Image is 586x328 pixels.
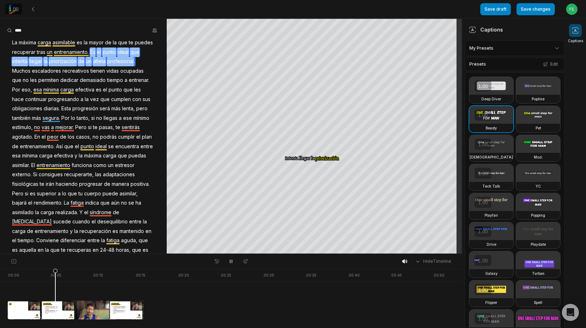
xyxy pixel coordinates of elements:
[11,142,19,151] span: de
[96,217,128,227] span: desequilibrio
[83,38,88,48] span: la
[131,245,142,255] span: que
[18,245,37,255] span: aquella
[11,38,18,48] span: La
[50,123,55,132] span: a
[89,48,96,57] span: Es
[114,161,135,170] span: estresor
[98,123,115,132] span: pasas,
[123,85,133,95] span: que
[31,66,62,76] span: escaladores
[75,132,92,142] span: casos,
[11,85,21,95] span: Por
[74,142,80,151] span: el
[11,132,34,142] span: agotado.
[74,85,95,95] span: efectiva
[76,38,83,48] span: es
[79,208,83,217] span: Y
[27,198,33,208] span: el
[60,85,74,95] span: carga
[55,123,74,132] span: mejorar.
[11,227,26,236] span: carga
[413,256,453,267] button: HideTimeline
[136,132,141,142] span: el
[77,57,85,66] span: de
[73,227,79,236] span: la
[115,123,121,132] span: te
[24,189,29,199] span: si
[26,227,34,236] span: de
[21,85,33,95] span: eso,
[121,123,140,132] span: sentirás
[94,170,102,179] span: las
[53,151,74,161] span: efectiva
[55,179,78,189] span: haciendo
[568,38,583,44] span: Captions
[534,154,542,160] h3: Mozi
[11,104,43,113] span: obligaciones
[38,151,53,161] span: carga
[102,189,119,199] span: puede
[48,57,77,66] span: priorización
[100,236,106,245] span: la
[135,198,142,208] span: ha
[95,85,102,95] span: es
[41,123,50,132] span: vas
[11,48,36,57] span: recuperar
[63,170,94,179] span: recuperarte,
[67,132,75,142] span: los
[117,151,128,161] span: que
[34,132,41,142] span: En
[130,179,150,189] span: positiva.
[106,57,136,66] span: profesional.
[142,245,149,255] span: es
[18,38,37,48] span: máxima
[470,154,513,160] h3: [DEMOGRAPHIC_DATA]
[133,113,150,123] span: mínimo
[106,236,120,245] span: fatiga
[480,3,511,15] button: Save draft
[92,57,106,66] span: atleta
[31,113,42,123] span: más
[36,189,57,199] span: superior
[83,151,102,161] span: máxima
[72,217,91,227] span: cuando
[76,113,90,123] span: tanto,
[50,245,60,255] span: que
[112,38,117,48] span: la
[80,142,95,151] span: punto
[469,26,503,33] div: Captions
[43,85,60,95] span: mínima
[122,113,133,123] span: ese
[531,212,545,218] h3: Popping
[106,76,124,85] span: tiempo
[63,198,70,208] span: La
[40,208,55,217] span: carga
[11,236,17,245] span: el
[100,95,110,104] span: que
[90,66,106,76] span: tienen
[62,66,90,76] span: recreativos
[88,38,104,48] span: mayor
[90,113,95,123] span: si
[19,142,55,151] span: entrenamiento.
[11,66,31,76] span: Muchos
[11,189,24,199] span: Pero
[141,132,153,142] span: plan
[21,151,38,161] span: mínima
[560,307,573,321] button: Get ChatGPT Summary (Ctrl+J)
[516,3,555,15] button: Save changes
[532,96,544,102] h3: Popline
[78,189,83,199] span: tu
[465,57,565,71] div: Presets
[34,227,69,236] span: entrenamiento
[33,198,63,208] span: rendimiento.
[119,227,145,236] span: mantenido
[22,76,29,85] span: no
[11,179,39,189] span: fisiológicas
[67,189,78,199] span: que
[72,104,99,113] span: progresión
[117,132,136,142] span: cumplir
[89,208,112,217] span: síndrome
[38,76,60,85] span: permiten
